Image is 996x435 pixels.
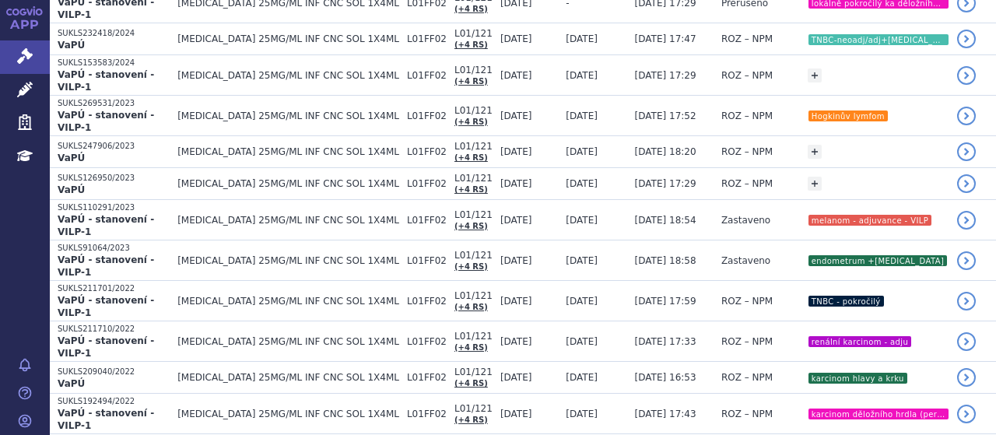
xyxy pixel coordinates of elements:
[808,336,911,347] i: renální karcinom - adju
[58,69,154,93] strong: VaPÚ - stanovení - VILP-1
[58,110,154,133] strong: VaPÚ - stanovení - VILP-1
[721,70,773,81] span: ROZ – NPM
[407,215,447,226] span: L01FF02
[721,336,773,347] span: ROZ – NPM
[454,262,488,271] a: (+4 RS)
[407,255,447,266] span: L01FF02
[721,372,773,383] span: ROZ – NPM
[721,178,773,189] span: ROZ – NPM
[407,336,447,347] span: L01FF02
[500,70,532,81] span: [DATE]
[566,146,598,157] span: [DATE]
[808,177,822,191] a: +
[808,215,931,226] i: melanom - adjuvance - VILP
[454,28,493,39] span: L01/121
[454,303,488,311] a: (+4 RS)
[566,70,598,81] span: [DATE]
[500,178,532,189] span: [DATE]
[500,409,532,419] span: [DATE]
[721,111,773,121] span: ROZ – NPM
[177,296,399,307] span: [MEDICAL_DATA] 25MG/ML INF CNC SOL 1X4ML
[454,5,488,13] a: (+4 RS)
[58,408,154,431] strong: VaPÚ - stanovení - VILP-1
[177,33,399,44] span: [MEDICAL_DATA] 25MG/ML INF CNC SOL 1X4ML
[500,296,532,307] span: [DATE]
[454,250,493,261] span: L01/121
[808,34,949,45] i: TNBC-neoadj/adj+[MEDICAL_DATA]+mCRC
[58,40,85,51] strong: VaPÚ
[58,58,170,68] p: SUKLS153583/2024
[177,372,399,383] span: [MEDICAL_DATA] 25MG/ML INF CNC SOL 1X4ML
[407,178,447,189] span: L01FF02
[635,215,696,226] span: [DATE] 18:54
[635,409,696,419] span: [DATE] 17:43
[808,255,947,266] i: endometrum +[MEDICAL_DATA]
[58,202,170,213] p: SUKLS110291/2023
[177,146,399,157] span: [MEDICAL_DATA] 25MG/ML INF CNC SOL 1X4ML
[635,336,696,347] span: [DATE] 17:33
[407,296,447,307] span: L01FF02
[635,296,696,307] span: [DATE] 17:59
[808,409,949,419] i: karcinom děložního hrdla (pers/reci/meta)
[566,336,598,347] span: [DATE]
[454,222,488,230] a: (+4 RS)
[957,30,976,48] a: detail
[454,290,493,301] span: L01/121
[58,28,170,39] p: SUKLS232418/2024
[957,292,976,310] a: detail
[566,178,598,189] span: [DATE]
[454,209,493,220] span: L01/121
[957,251,976,270] a: detail
[635,111,696,121] span: [DATE] 17:52
[407,111,447,121] span: L01FF02
[566,255,598,266] span: [DATE]
[957,174,976,193] a: detail
[635,255,696,266] span: [DATE] 18:58
[957,405,976,423] a: detail
[58,153,85,163] strong: VaPÚ
[454,403,493,414] span: L01/121
[177,336,399,347] span: [MEDICAL_DATA] 25MG/ML INF CNC SOL 1X4ML
[454,173,493,184] span: L01/121
[808,145,822,159] a: +
[500,215,532,226] span: [DATE]
[721,409,773,419] span: ROZ – NPM
[566,296,598,307] span: [DATE]
[177,111,399,121] span: [MEDICAL_DATA] 25MG/ML INF CNC SOL 1X4ML
[454,105,493,116] span: L01/121
[58,324,170,335] p: SUKLS211710/2022
[454,379,488,388] a: (+4 RS)
[500,146,532,157] span: [DATE]
[500,255,532,266] span: [DATE]
[454,153,488,162] a: (+4 RS)
[454,343,488,352] a: (+4 RS)
[58,254,154,278] strong: VaPÚ - stanovení - VILP-1
[721,296,773,307] span: ROZ – NPM
[407,146,447,157] span: L01FF02
[721,33,773,44] span: ROZ – NPM
[58,295,154,318] strong: VaPÚ - stanovení - VILP-1
[454,65,493,75] span: L01/121
[566,409,598,419] span: [DATE]
[58,98,170,109] p: SUKLS269531/2023
[566,33,598,44] span: [DATE]
[566,111,598,121] span: [DATE]
[407,70,447,81] span: L01FF02
[58,283,170,294] p: SUKLS211701/2022
[58,141,170,152] p: SUKLS247906/2023
[454,40,488,49] a: (+4 RS)
[635,372,696,383] span: [DATE] 16:53
[454,118,488,126] a: (+4 RS)
[808,296,884,307] i: TNBC - pokročilý
[957,211,976,230] a: detail
[177,409,399,419] span: [MEDICAL_DATA] 25MG/ML INF CNC SOL 1X4ML
[808,68,822,82] a: +
[566,372,598,383] span: [DATE]
[635,146,696,157] span: [DATE] 18:20
[58,367,170,377] p: SUKLS209040/2022
[635,70,696,81] span: [DATE] 17:29
[177,255,399,266] span: [MEDICAL_DATA] 25MG/ML INF CNC SOL 1X4ML
[500,372,532,383] span: [DATE]
[407,409,447,419] span: L01FF02
[721,215,770,226] span: Zastaveno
